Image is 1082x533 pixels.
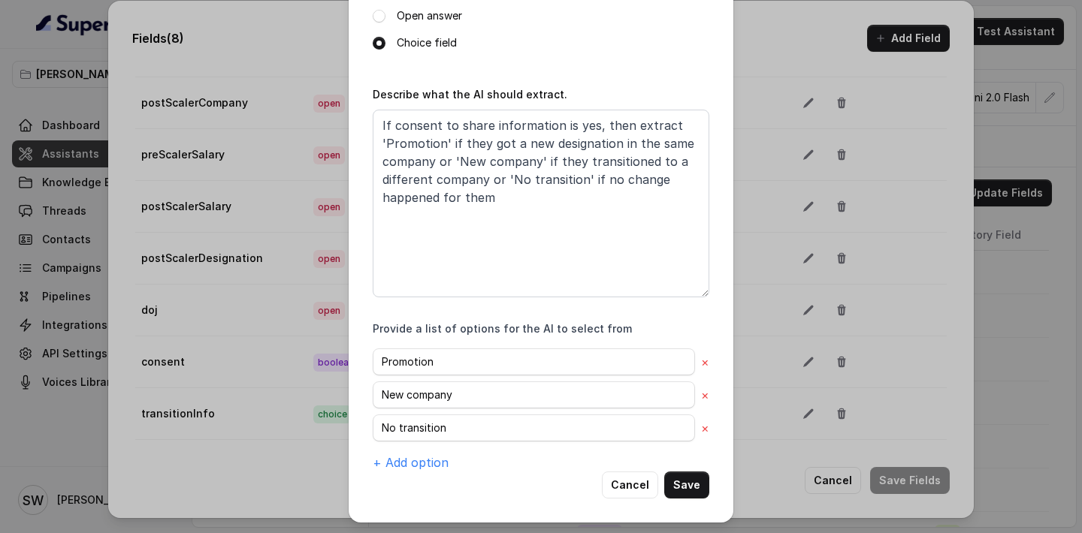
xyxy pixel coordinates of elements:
[373,414,695,441] input: Option 3
[664,471,709,498] button: Save
[373,88,567,101] label: Describe what the AI should extract.
[373,110,709,297] textarea: If consent to share information is yes, then extract 'Promotion' if they got a new designation in...
[373,381,695,408] input: Option 2
[701,353,709,371] button: ×
[373,453,449,471] button: + Add option
[701,386,709,404] button: ×
[397,34,457,52] label: Choice field
[373,348,695,375] input: Option 1
[602,471,658,498] button: Cancel
[701,419,709,437] button: ×
[373,321,632,336] label: Provide a list of options for the AI to select from
[397,7,462,25] label: Open answer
